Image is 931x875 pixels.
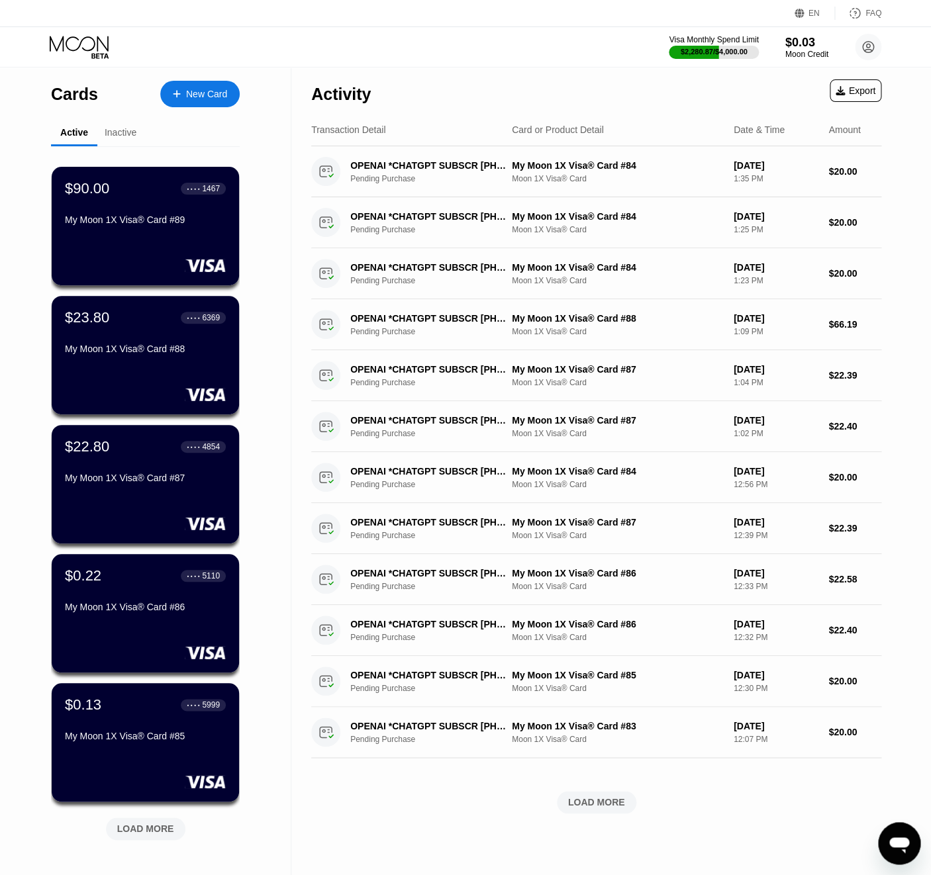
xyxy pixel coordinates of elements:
[65,731,226,741] div: My Moon 1X Visa® Card #85
[350,531,521,540] div: Pending Purchase
[350,364,509,375] div: OPENAI *CHATGPT SUBSCR [PHONE_NUMBER] IE
[350,721,509,731] div: OPENAI *CHATGPT SUBSCR [PHONE_NUMBER] US
[350,480,521,489] div: Pending Purchase
[52,296,239,414] div: $23.80● ● ● ●6369My Moon 1X Visa® Card #88
[734,582,818,591] div: 12:33 PM
[734,124,785,135] div: Date & Time
[65,473,226,483] div: My Moon 1X Visa® Card #87
[187,574,200,578] div: ● ● ● ●
[878,822,920,864] iframe: Кнопка запуска окна обмена сообщениями
[512,480,723,489] div: Moon 1X Visa® Card
[65,602,226,612] div: My Moon 1X Visa® Card #86
[828,472,881,483] div: $20.00
[350,415,509,426] div: OPENAI *CHATGPT SUBSCR [PHONE_NUMBER] US
[350,313,509,324] div: OPENAI *CHATGPT SUBSCR [PHONE_NUMBER] IE
[568,796,625,808] div: LOAD MORE
[52,683,239,802] div: $0.13● ● ● ●5999My Moon 1X Visa® Card #85
[311,503,881,554] div: OPENAI *CHATGPT SUBSCR [PHONE_NUMBER] IEPending PurchaseMy Moon 1X Visa® Card #87Moon 1X Visa® Ca...
[311,124,385,135] div: Transaction Detail
[350,211,509,222] div: OPENAI *CHATGPT SUBSCR [PHONE_NUMBER] US
[311,146,881,197] div: OPENAI *CHATGPT SUBSCR [PHONE_NUMBER] USPending PurchaseMy Moon 1X Visa® Card #84Moon 1X Visa® Ca...
[828,727,881,737] div: $20.00
[808,9,820,18] div: EN
[350,619,509,629] div: OPENAI *CHATGPT SUBSCR [PHONE_NUMBER] US
[512,174,723,183] div: Moon 1X Visa® Card
[785,36,828,59] div: $0.03Moon Credit
[734,276,818,285] div: 1:23 PM
[186,89,227,100] div: New Card
[828,574,881,584] div: $22.58
[669,35,758,59] div: Visa Monthly Spend Limit$2,280.87/$4,000.00
[785,50,828,59] div: Moon Credit
[60,127,88,138] div: Active
[512,225,723,234] div: Moon 1X Visa® Card
[187,316,200,320] div: ● ● ● ●
[512,262,723,273] div: My Moon 1X Visa® Card #84
[828,166,881,177] div: $20.00
[795,7,835,20] div: EN
[512,415,723,426] div: My Moon 1X Visa® Card #87
[350,684,521,693] div: Pending Purchase
[681,48,748,56] div: $2,280.87 / $4,000.00
[512,568,723,578] div: My Moon 1X Visa® Card #86
[350,670,509,680] div: OPENAI *CHATGPT SUBSCR [PHONE_NUMBER] US
[350,466,509,477] div: OPENAI *CHATGPT SUBSCR [PHONE_NUMBER] US
[187,703,200,707] div: ● ● ● ●
[512,327,723,336] div: Moon 1X Visa® Card
[350,327,521,336] div: Pending Purchase
[734,684,818,693] div: 12:30 PM
[350,633,521,642] div: Pending Purchase
[51,85,98,104] div: Cards
[830,79,881,102] div: Export
[734,735,818,744] div: 12:07 PM
[734,378,818,387] div: 1:04 PM
[734,568,818,578] div: [DATE]
[160,81,240,107] div: New Card
[65,344,226,354] div: My Moon 1X Visa® Card #88
[828,625,881,635] div: $22.40
[734,211,818,222] div: [DATE]
[311,605,881,656] div: OPENAI *CHATGPT SUBSCR [PHONE_NUMBER] USPending PurchaseMy Moon 1X Visa® Card #86Moon 1X Visa® Ca...
[828,268,881,279] div: $20.00
[105,127,136,138] div: Inactive
[65,309,109,326] div: $23.80
[734,670,818,680] div: [DATE]
[311,656,881,707] div: OPENAI *CHATGPT SUBSCR [PHONE_NUMBER] USPending PurchaseMy Moon 1X Visa® Card #85Moon 1X Visa® Ca...
[96,812,195,840] div: LOAD MORE
[350,568,509,578] div: OPENAI *CHATGPT SUBSCR [PHONE_NUMBER] IE
[311,554,881,605] div: OPENAI *CHATGPT SUBSCR [PHONE_NUMBER] IEPending PurchaseMy Moon 1X Visa® Card #86Moon 1X Visa® Ca...
[350,174,521,183] div: Pending Purchase
[202,700,220,710] div: 5999
[52,554,239,672] div: $0.22● ● ● ●5110My Moon 1X Visa® Card #86
[350,276,521,285] div: Pending Purchase
[350,429,521,438] div: Pending Purchase
[311,452,881,503] div: OPENAI *CHATGPT SUBSCR [PHONE_NUMBER] USPending PurchaseMy Moon 1X Visa® Card #84Moon 1X Visa® Ca...
[311,248,881,299] div: OPENAI *CHATGPT SUBSCR [PHONE_NUMBER] USPending PurchaseMy Moon 1X Visa® Card #84Moon 1X Visa® Ca...
[202,313,220,322] div: 6369
[734,313,818,324] div: [DATE]
[512,378,723,387] div: Moon 1X Visa® Card
[512,517,723,528] div: My Moon 1X Visa® Card #87
[512,313,723,324] div: My Moon 1X Visa® Card #88
[311,707,881,758] div: OPENAI *CHATGPT SUBSCR [PHONE_NUMBER] USPending PurchaseMy Moon 1X Visa® Card #83Moon 1X Visa® Ca...
[311,299,881,350] div: OPENAI *CHATGPT SUBSCR [PHONE_NUMBER] IEPending PurchaseMy Moon 1X Visa® Card #88Moon 1X Visa® Ca...
[734,466,818,477] div: [DATE]
[512,582,723,591] div: Moon 1X Visa® Card
[865,9,881,18] div: FAQ
[52,425,239,543] div: $22.80● ● ● ●4854My Moon 1X Visa® Card #87
[65,567,101,584] div: $0.22
[311,791,881,813] div: LOAD MORE
[734,633,818,642] div: 12:32 PM
[311,401,881,452] div: OPENAI *CHATGPT SUBSCR [PHONE_NUMBER] USPending PurchaseMy Moon 1X Visa® Card #87Moon 1X Visa® Ca...
[734,721,818,731] div: [DATE]
[835,7,881,20] div: FAQ
[65,438,109,455] div: $22.80
[734,415,818,426] div: [DATE]
[512,633,723,642] div: Moon 1X Visa® Card
[350,225,521,234] div: Pending Purchase
[734,619,818,629] div: [DATE]
[350,735,521,744] div: Pending Purchase
[187,187,200,191] div: ● ● ● ●
[828,319,881,330] div: $66.19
